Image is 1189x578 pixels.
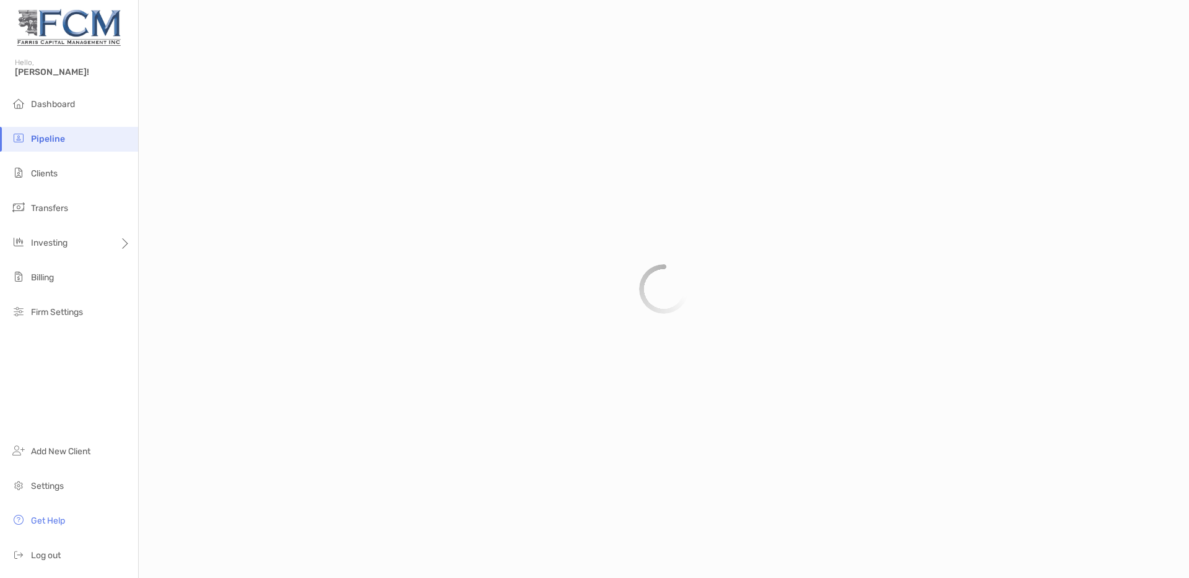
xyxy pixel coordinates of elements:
[11,200,26,215] img: transfers icon
[11,547,26,562] img: logout icon
[31,134,65,144] span: Pipeline
[15,67,131,77] span: [PERSON_NAME]!
[15,5,123,50] img: Zoe Logo
[11,443,26,458] img: add_new_client icon
[11,96,26,111] img: dashboard icon
[11,235,26,249] img: investing icon
[31,550,61,561] span: Log out
[31,446,90,457] span: Add New Client
[31,168,58,179] span: Clients
[11,269,26,284] img: billing icon
[11,165,26,180] img: clients icon
[11,131,26,145] img: pipeline icon
[11,478,26,493] img: settings icon
[31,307,83,317] span: Firm Settings
[31,238,68,248] span: Investing
[31,272,54,283] span: Billing
[31,203,68,214] span: Transfers
[11,512,26,527] img: get-help icon
[11,304,26,319] img: firm-settings icon
[31,99,75,110] span: Dashboard
[31,481,64,491] span: Settings
[31,515,65,526] span: Get Help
